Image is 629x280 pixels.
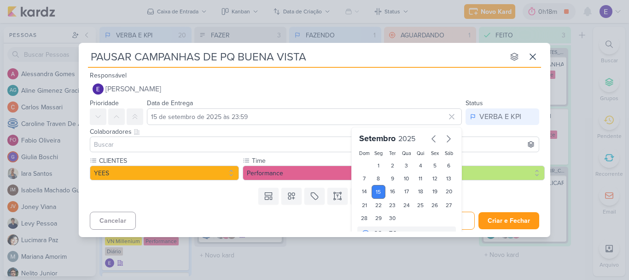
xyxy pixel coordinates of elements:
div: 9 [385,172,400,185]
div: 15 [372,185,386,199]
input: Select a date [147,108,462,125]
div: 8 [372,172,386,185]
div: : [385,228,387,239]
div: 7 [357,172,372,185]
button: Cancelar [90,212,136,230]
div: GMT-03:00 [427,230,452,238]
div: 30 [385,212,400,225]
div: 19 [428,185,442,199]
input: Kard Sem Título [88,48,504,65]
div: Ter [387,150,398,157]
span: 2025 [398,134,415,143]
img: Eduardo Quaresma [93,83,104,95]
div: 23 [385,199,400,212]
div: 1 [372,159,386,172]
div: 2 [385,159,400,172]
label: Data de Entrega [147,99,193,107]
div: 25 [414,199,428,212]
div: 11 [414,172,428,185]
button: Performance [243,166,392,180]
div: 14 [357,185,372,199]
div: 26 [428,199,442,212]
div: 20 [442,185,456,199]
div: 29 [372,212,386,225]
label: Status [466,99,483,107]
div: 16 [385,185,400,199]
div: 3 [400,159,414,172]
div: Sex [430,150,440,157]
div: 21 [357,199,372,212]
div: Qua [402,150,412,157]
div: VERBA E KPI [479,111,521,122]
button: VERBA E KPI [466,108,539,125]
div: Colaboradores [90,127,539,137]
div: 22 [372,199,386,212]
span: [PERSON_NAME] [105,83,161,95]
button: Criar e Fechar [478,212,539,229]
div: 6 [442,159,456,172]
button: [PERSON_NAME] [90,81,539,97]
div: Qui [415,150,426,157]
button: Pontual [396,166,545,180]
div: 17 [400,185,414,199]
div: Sáb [443,150,454,157]
div: 28 [357,212,372,225]
div: Dom [359,150,370,157]
div: 4 [414,159,428,172]
div: 13 [442,172,456,185]
input: Buscar [92,139,537,150]
label: Responsável [90,71,127,79]
div: 24 [400,199,414,212]
button: YEES [90,166,239,180]
label: Time [251,156,392,166]
span: Setembro [359,133,396,143]
div: 12 [428,172,442,185]
div: Seg [373,150,384,157]
div: 5 [428,159,442,172]
label: Recorrência [404,156,545,166]
label: CLIENTES [98,156,239,166]
div: 18 [414,185,428,199]
label: Prioridade [90,99,119,107]
div: 10 [400,172,414,185]
div: 27 [442,199,456,212]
